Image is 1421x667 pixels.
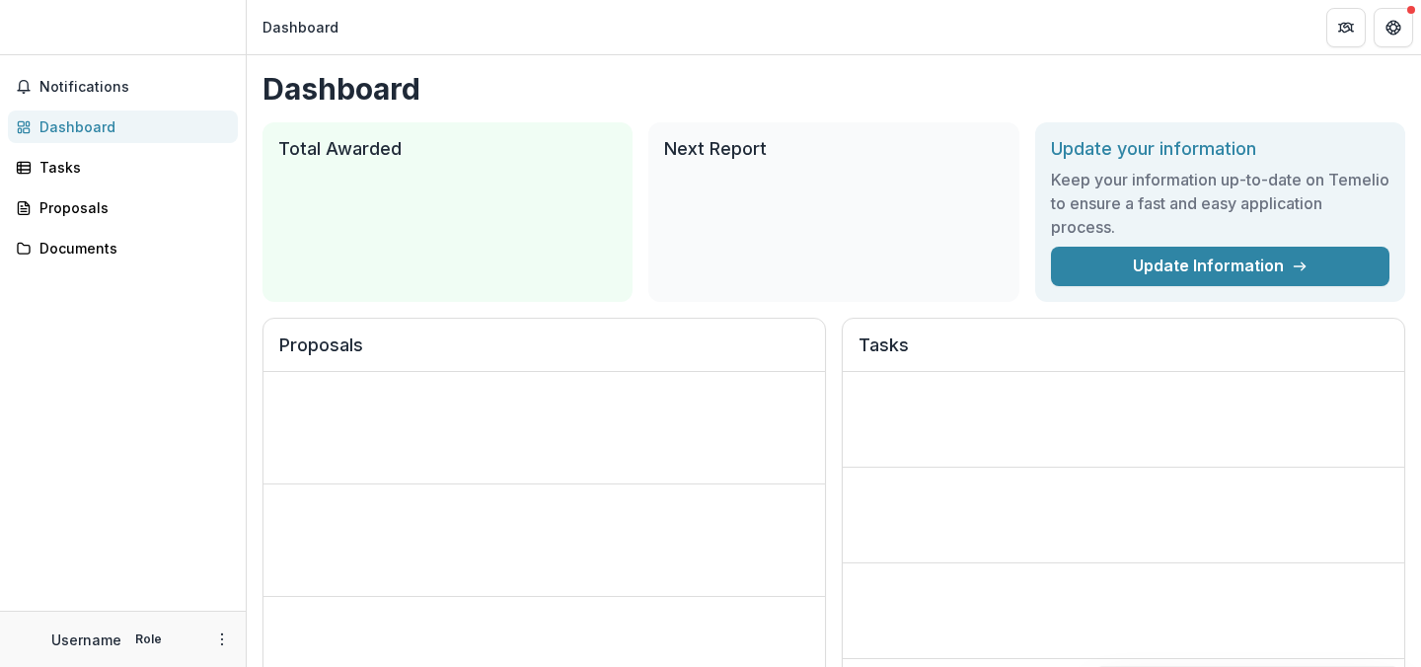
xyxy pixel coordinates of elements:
[1051,168,1389,239] h3: Keep your information up-to-date on Temelio to ensure a fast and easy application process.
[39,197,222,218] div: Proposals
[664,138,1003,160] h2: Next Report
[51,630,121,650] p: Username
[859,334,1388,372] h2: Tasks
[278,138,617,160] h2: Total Awarded
[279,334,809,372] h2: Proposals
[129,630,168,648] p: Role
[1051,247,1389,286] a: Update Information
[1374,8,1413,47] button: Get Help
[8,71,238,103] button: Notifications
[1051,138,1389,160] h2: Update your information
[262,17,338,37] div: Dashboard
[39,238,222,259] div: Documents
[1326,8,1366,47] button: Partners
[255,13,346,41] nav: breadcrumb
[39,157,222,178] div: Tasks
[8,191,238,224] a: Proposals
[8,151,238,184] a: Tasks
[39,79,230,96] span: Notifications
[8,232,238,264] a: Documents
[39,116,222,137] div: Dashboard
[8,111,238,143] a: Dashboard
[210,628,234,651] button: More
[262,71,1405,107] h1: Dashboard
